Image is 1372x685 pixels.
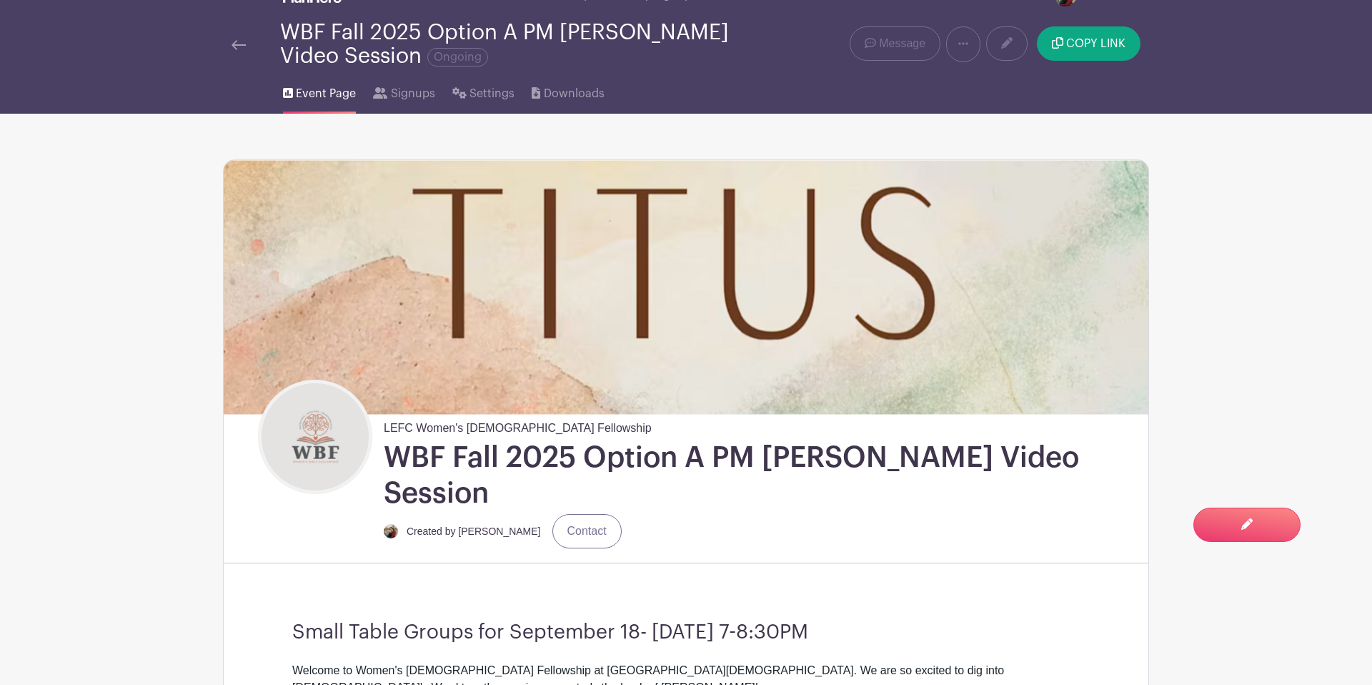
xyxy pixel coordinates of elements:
[407,526,541,537] small: Created by [PERSON_NAME]
[452,68,514,114] a: Settings
[532,68,604,114] a: Downloads
[552,514,622,548] a: Contact
[879,35,925,52] span: Message
[280,21,743,68] div: WBF Fall 2025 Option A PM [PERSON_NAME] Video Session
[292,621,1080,645] h3: Small Table Groups for September 18- [DATE] 7-8:30PM
[1066,38,1125,49] span: COPY LINK
[469,85,514,102] span: Settings
[850,26,940,61] a: Message
[384,524,398,538] img: 1FBAD658-73F6-4E4B-B59F-CB0C05CD4BD1.jpeg
[373,68,434,114] a: Signups
[232,40,246,50] img: back-arrow-29a5d9b10d5bd6ae65dc969a981735edf675c4d7a1fe02e03b50dbd4ba3cdb55.svg
[384,440,1143,511] h1: WBF Fall 2025 Option A PM [PERSON_NAME] Video Session
[391,85,435,102] span: Signups
[283,68,356,114] a: Event Page
[427,48,488,66] span: Ongoing
[262,383,369,491] img: WBF%20LOGO.png
[224,160,1148,414] img: Website%20-%20coming%20soon.png
[544,85,605,102] span: Downloads
[384,414,652,437] span: LEFC Women's [DEMOGRAPHIC_DATA] Fellowship
[1037,26,1140,61] button: COPY LINK
[296,85,356,102] span: Event Page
